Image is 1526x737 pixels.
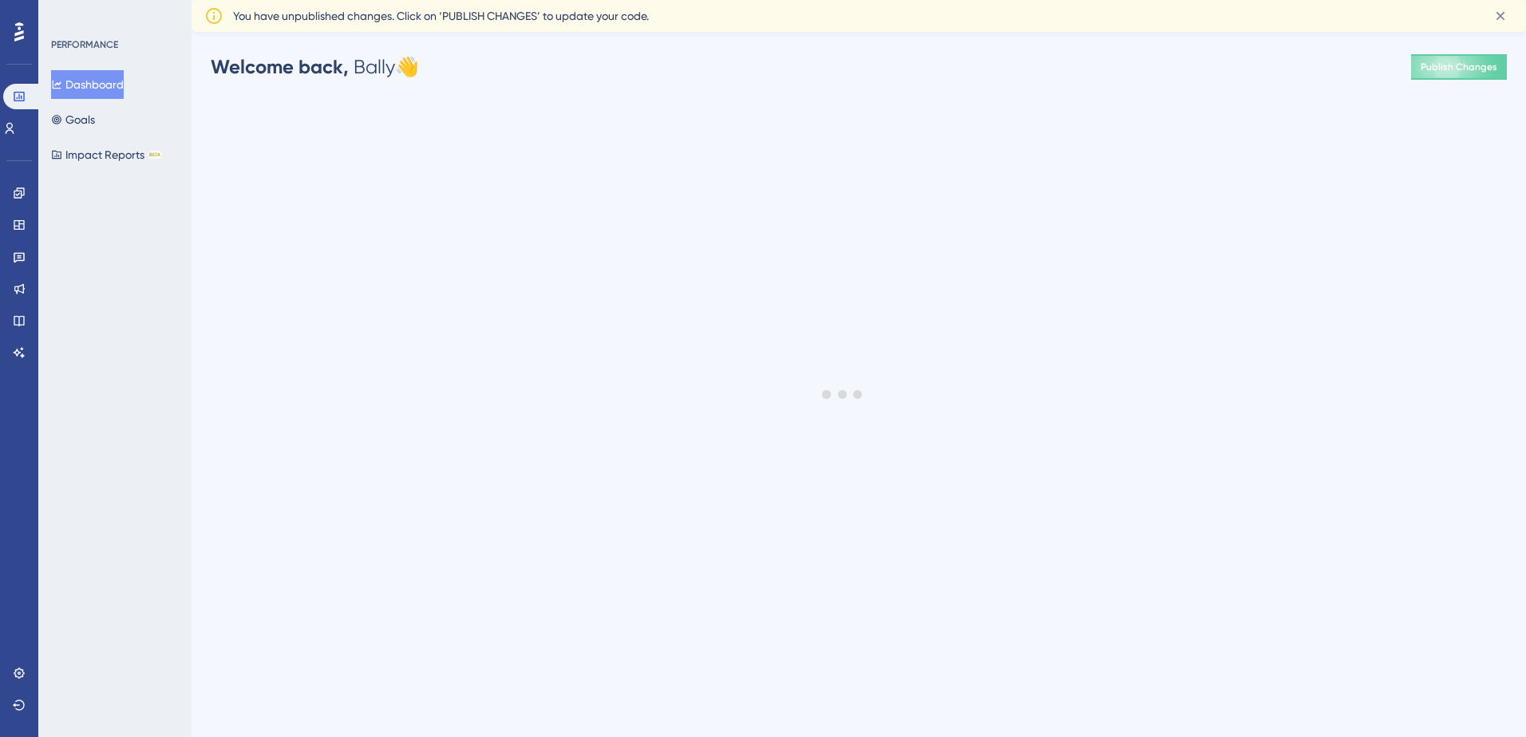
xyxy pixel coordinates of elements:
[51,70,124,99] button: Dashboard
[211,54,419,80] div: Bally 👋
[1421,61,1497,73] span: Publish Changes
[233,6,649,26] span: You have unpublished changes. Click on ‘PUBLISH CHANGES’ to update your code.
[148,151,162,159] div: BETA
[51,38,118,51] div: PERFORMANCE
[1411,54,1507,80] button: Publish Changes
[211,55,349,78] span: Welcome back,
[51,105,95,134] button: Goals
[51,140,162,169] button: Impact ReportsBETA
